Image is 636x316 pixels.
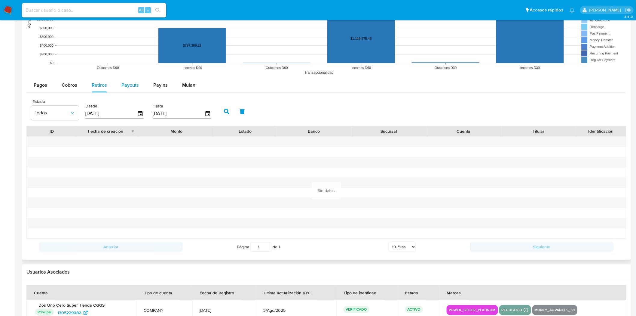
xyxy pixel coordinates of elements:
[26,269,626,275] h2: Usuarios Asociados
[570,8,575,13] a: Notificaciones
[147,7,149,13] span: s
[22,6,166,14] input: Buscar usuario o caso...
[625,7,631,13] a: Salir
[624,14,633,19] span: 3.151.0
[589,7,623,13] p: irma.suarez@mercadolibre.com.mx
[151,6,164,14] button: search-icon
[530,7,564,13] span: Accesos rápidos
[139,7,144,13] span: Alt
